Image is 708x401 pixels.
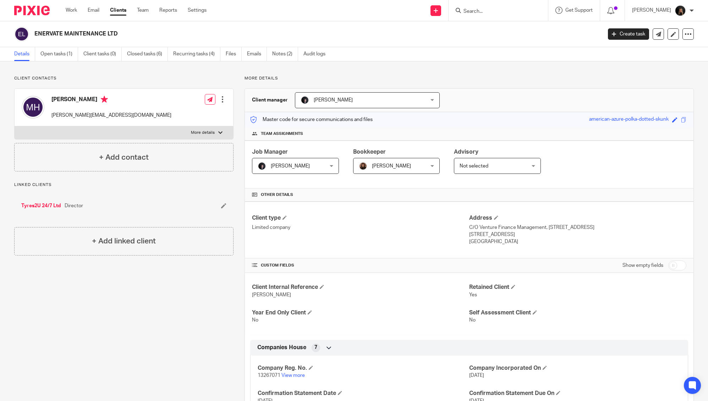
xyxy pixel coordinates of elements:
div: american-azure-polka-dotted-skunk [589,116,669,124]
a: Notes (2) [272,47,298,61]
a: Details [14,47,35,61]
span: Not selected [460,164,488,169]
a: Open tasks (1) [40,47,78,61]
p: More details [245,76,694,81]
h4: + Add contact [99,152,149,163]
p: C/O Venture Finance Management, [STREET_ADDRESS] [469,224,686,231]
a: Tyres2U 24/7 Ltd [21,202,61,209]
h4: Client Internal Reference [252,284,469,291]
h4: Self Assessment Client [469,309,686,317]
h4: [PERSON_NAME] [51,96,171,105]
img: 455A9867.jpg [675,5,686,16]
a: Reports [159,7,177,14]
p: [PERSON_NAME][EMAIL_ADDRESS][DOMAIN_NAME] [51,112,171,119]
span: 7 [314,344,317,351]
p: Limited company [252,224,469,231]
span: Director [65,202,83,209]
span: [PERSON_NAME] [314,98,353,103]
img: Headshot.jpg [359,162,367,170]
img: svg%3E [22,96,44,119]
a: Audit logs [303,47,331,61]
a: Create task [608,28,649,40]
h4: Retained Client [469,284,686,291]
img: 455A2509.jpg [258,162,266,170]
span: [PERSON_NAME] [252,292,291,297]
a: Work [66,7,77,14]
p: [GEOGRAPHIC_DATA] [469,238,686,245]
span: [PERSON_NAME] [271,164,310,169]
h4: CUSTOM FIELDS [252,263,469,268]
label: Show empty fields [622,262,663,269]
span: Companies House [257,344,306,351]
p: Client contacts [14,76,234,81]
p: More details [191,130,215,136]
a: Team [137,7,149,14]
h4: + Add linked client [92,236,156,247]
p: [PERSON_NAME] [632,7,671,14]
img: svg%3E [14,27,29,42]
span: No [469,318,476,323]
h4: Confirmation Statement Due On [469,390,681,397]
span: Job Manager [252,149,288,155]
span: Other details [261,192,293,198]
p: Linked clients [14,182,234,188]
span: [PERSON_NAME] [372,164,411,169]
h4: Company Incorporated On [469,364,681,372]
h4: Year End Only Client [252,309,469,317]
span: 13267071 [258,373,280,378]
span: [DATE] [469,373,484,378]
a: Settings [188,7,207,14]
a: Emails [247,47,267,61]
a: Closed tasks (6) [127,47,168,61]
a: Recurring tasks (4) [173,47,220,61]
span: Get Support [565,8,593,13]
h4: Company Reg. No. [258,364,469,372]
a: Client tasks (0) [83,47,122,61]
a: Clients [110,7,126,14]
h4: Address [469,214,686,222]
input: Search [463,9,527,15]
img: 455A2509.jpg [301,96,309,104]
span: Yes [469,292,477,297]
a: Email [88,7,99,14]
span: Team assignments [261,131,303,137]
span: Advisory [454,149,478,155]
i: Primary [101,96,108,103]
span: Bookkeeper [353,149,386,155]
img: Pixie [14,6,50,15]
h2: ENERVATE MAINTENANCE LTD [34,30,485,38]
a: Files [226,47,242,61]
h4: Confirmation Statement Date [258,390,469,397]
span: No [252,318,258,323]
p: [STREET_ADDRESS] [469,231,686,238]
a: View more [281,373,305,378]
h3: Client manager [252,97,288,104]
h4: Client type [252,214,469,222]
p: Master code for secure communications and files [250,116,373,123]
